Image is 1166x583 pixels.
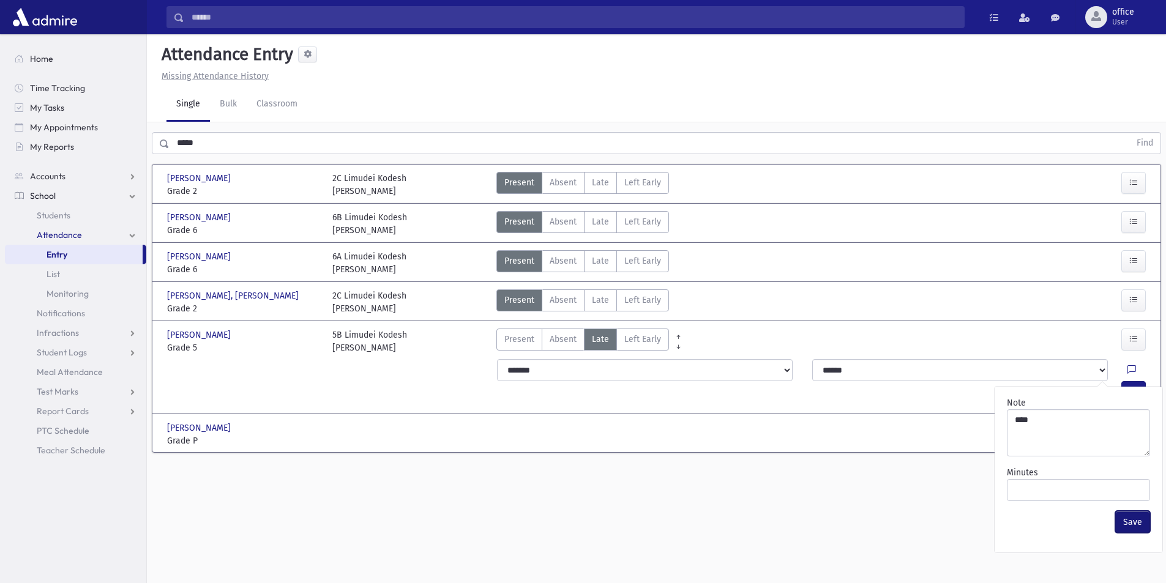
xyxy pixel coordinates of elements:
div: 6B Limudei Kodesh [PERSON_NAME] [332,211,407,237]
a: Missing Attendance History [157,71,269,81]
span: List [47,269,60,280]
a: Monitoring [5,284,146,303]
span: School [30,190,56,201]
a: Entry [5,245,143,264]
div: 5B Limudei Kodesh [PERSON_NAME] [332,329,407,354]
span: [PERSON_NAME] [167,211,233,224]
span: Accounts [30,171,65,182]
span: Left Early [624,176,661,189]
span: [PERSON_NAME] [167,172,233,185]
a: Attendance [5,225,146,245]
span: [PERSON_NAME], [PERSON_NAME] [167,289,301,302]
span: User [1112,17,1134,27]
span: Late [592,333,609,346]
span: Test Marks [37,386,78,397]
span: [PERSON_NAME] [167,329,233,341]
span: Present [504,333,534,346]
a: Meal Attendance [5,362,146,382]
span: Grade 2 [167,302,320,315]
a: Students [5,206,146,225]
span: My Appointments [30,122,98,133]
span: [PERSON_NAME] [167,250,233,263]
span: Present [504,215,534,228]
a: Single [166,87,210,122]
div: 6A Limudei Kodesh [PERSON_NAME] [332,250,406,276]
a: List [5,264,146,284]
span: Left Early [624,254,661,267]
div: AttTypes [496,289,669,315]
a: Bulk [210,87,247,122]
span: Left Early [624,333,661,346]
span: Grade P [167,434,320,447]
a: Classroom [247,87,307,122]
span: My Tasks [30,102,64,113]
span: Entry [47,249,67,260]
button: Find [1129,133,1160,154]
h5: Attendance Entry [157,44,293,65]
a: Time Tracking [5,78,146,98]
a: Notifications [5,303,146,323]
span: Monitoring [47,288,89,299]
span: Students [37,210,70,221]
span: Late [592,254,609,267]
label: Minutes [1007,466,1038,479]
span: Absent [550,176,577,189]
span: Notifications [37,308,85,319]
span: Late [592,294,609,306]
span: Meal Attendance [37,366,103,377]
span: Late [592,176,609,189]
a: Student Logs [5,343,146,362]
input: Search [184,6,964,28]
span: Absent [550,294,577,306]
span: Report Cards [37,406,89,417]
div: 2C Limudei Kodesh [PERSON_NAME] [332,289,406,315]
a: Report Cards [5,401,146,421]
span: [PERSON_NAME] [167,421,233,434]
u: Missing Attendance History [162,71,269,81]
div: AttTypes [496,211,669,237]
div: AttTypes [496,329,669,354]
a: Infractions [5,323,146,343]
span: Present [504,254,534,267]
a: My Reports [5,137,146,157]
span: Grade 6 [167,224,320,237]
a: Accounts [5,166,146,186]
span: Present [504,176,534,189]
span: PTC Schedule [37,425,89,436]
span: My Reports [30,141,74,152]
div: 2C Limudei Kodesh [PERSON_NAME] [332,172,406,198]
a: PTC Schedule [5,421,146,440]
img: AdmirePro [10,5,80,29]
span: Student Logs [37,347,87,358]
a: My Appointments [5,117,146,137]
span: Grade 5 [167,341,320,354]
span: office [1112,7,1134,17]
div: AttTypes [496,172,669,198]
span: Grade 2 [167,185,320,198]
a: School [5,186,146,206]
a: Home [5,49,146,69]
span: Teacher Schedule [37,445,105,456]
span: Absent [550,333,577,346]
span: Infractions [37,327,79,338]
span: Left Early [624,294,661,306]
a: Teacher Schedule [5,440,146,460]
span: Home [30,53,53,64]
a: Test Marks [5,382,146,401]
span: Time Tracking [30,83,85,94]
a: My Tasks [5,98,146,117]
span: Left Early [624,215,661,228]
span: Late [592,215,609,228]
button: Save [1115,511,1150,533]
label: Note [1007,396,1026,409]
div: AttTypes [496,250,669,276]
span: Absent [550,215,577,228]
span: Grade 6 [167,263,320,276]
span: Absent [550,254,577,267]
span: Attendance [37,229,82,240]
span: Present [504,294,534,306]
